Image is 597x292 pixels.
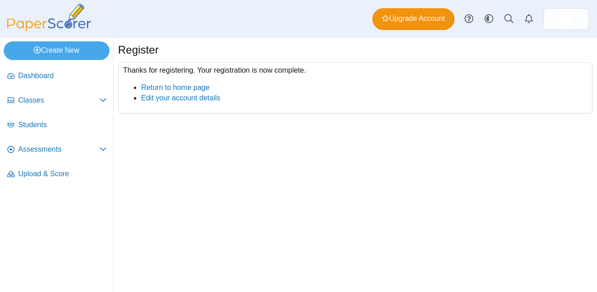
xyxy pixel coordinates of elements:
[382,14,445,24] span: Upgrade Account
[118,62,592,114] div: Thanks for registering. Your registration is now complete.
[559,12,573,26] span: Hassan Mollahossein
[141,94,220,102] a: Edit your account details
[4,139,110,161] a: Assessments
[4,41,109,59] a: Create New
[18,95,99,105] span: Classes
[18,144,99,154] span: Assessments
[4,163,110,185] a: Upload & Score
[4,65,110,87] a: Dashboard
[18,71,107,81] span: Dashboard
[4,25,94,33] a: PaperScorer
[559,12,573,26] img: ps.ygUgLvKySN3O7y4O
[18,120,107,130] span: Students
[4,4,94,31] img: PaperScorer
[4,90,110,112] a: Classes
[141,84,209,91] a: Return to home page
[4,114,110,136] a: Students
[543,8,589,30] a: ps.ygUgLvKySN3O7y4O
[519,9,539,29] a: Alerts
[372,8,454,30] a: Upgrade Account
[118,42,158,58] h1: Register
[18,169,107,179] span: Upload & Score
